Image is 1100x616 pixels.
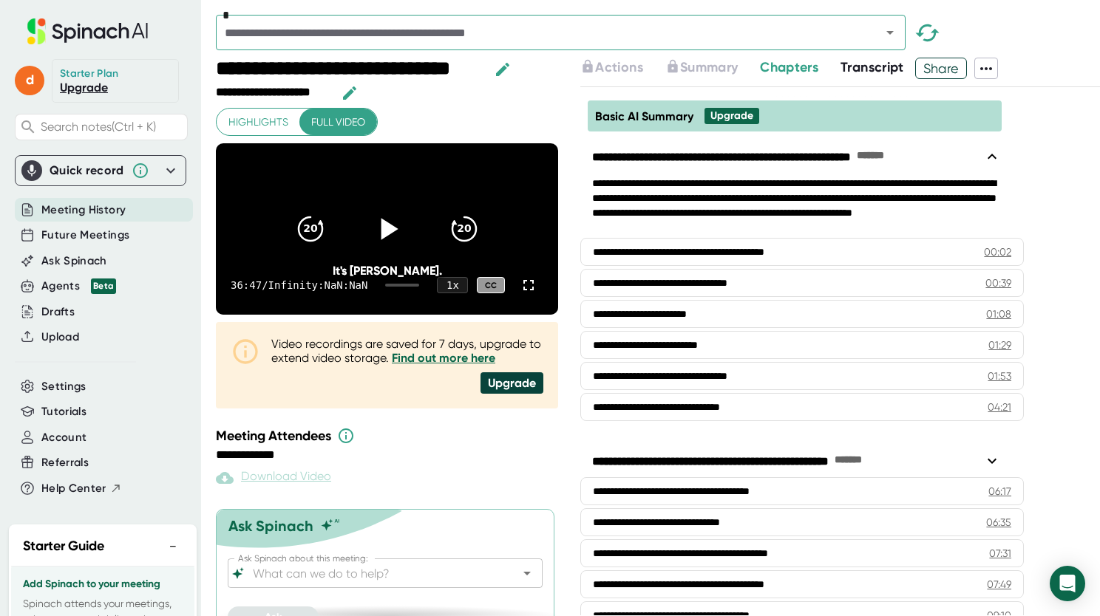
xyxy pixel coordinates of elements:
button: Full video [299,109,377,136]
div: Upgrade [710,109,753,123]
span: Basic AI Summary [595,109,693,123]
div: 01:08 [986,307,1011,321]
a: Find out more here [392,351,495,365]
div: CC [477,277,505,294]
div: 07:49 [987,577,1011,592]
div: Upgrade to access [665,58,760,79]
button: Help Center [41,480,122,497]
button: Tutorials [41,403,86,420]
div: Beta [91,278,116,294]
div: 1 x [437,277,468,293]
span: Chapters [760,59,818,75]
div: Video recordings are saved for 7 days, upgrade to extend video storage. [271,337,543,365]
div: Ask Spinach [228,517,313,535]
button: Share [915,58,968,79]
div: Starter Plan [60,67,119,81]
div: It's [PERSON_NAME]. [250,264,524,278]
div: Agents [41,278,116,295]
div: 00:02 [984,244,1011,259]
button: Agents Beta [41,278,116,295]
div: Open Intercom Messenger [1050,566,1085,601]
span: Highlights [228,113,288,131]
div: 36:47 / Infinity:NaN:NaN [231,279,367,291]
span: Search notes (Ctrl + K) [41,120,156,134]
a: Upgrade [60,81,108,95]
div: Upgrade [481,372,543,394]
span: Share [916,55,967,81]
span: Help Center [41,480,106,497]
div: 06:17 [988,484,1011,499]
div: 06:35 [986,515,1011,530]
div: Upgrade to access [580,58,665,79]
button: Summary [665,58,738,78]
span: Transcript [841,59,904,75]
button: Ask Spinach [41,253,107,270]
div: 01:29 [988,338,1011,352]
div: 07:31 [989,546,1011,561]
span: d [15,66,44,95]
button: Transcript [841,58,904,78]
button: Meeting History [41,202,126,219]
div: 00:39 [985,276,1011,290]
button: Upload [41,329,79,346]
div: 04:21 [988,400,1011,414]
div: Quick record [21,156,180,185]
div: Meeting Attendees [216,427,562,445]
button: Account [41,429,86,446]
span: Summary [680,59,738,75]
div: 01:53 [988,369,1011,383]
span: Actions [595,59,642,75]
div: Quick record [50,163,124,178]
button: Open [517,563,537,584]
span: Full video [311,113,365,131]
div: Paid feature [216,469,331,487]
button: Actions [580,58,642,78]
button: Referrals [41,454,89,471]
button: Chapters [760,58,818,78]
button: Settings [41,378,86,395]
button: Drafts [41,304,75,321]
button: Future Meetings [41,227,129,244]
button: Highlights [217,109,300,136]
input: What can we do to help? [250,563,495,584]
button: Open [880,22,900,43]
h2: Starter Guide [23,536,104,556]
button: − [163,535,183,557]
h3: Add Spinach to your meeting [23,578,183,590]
